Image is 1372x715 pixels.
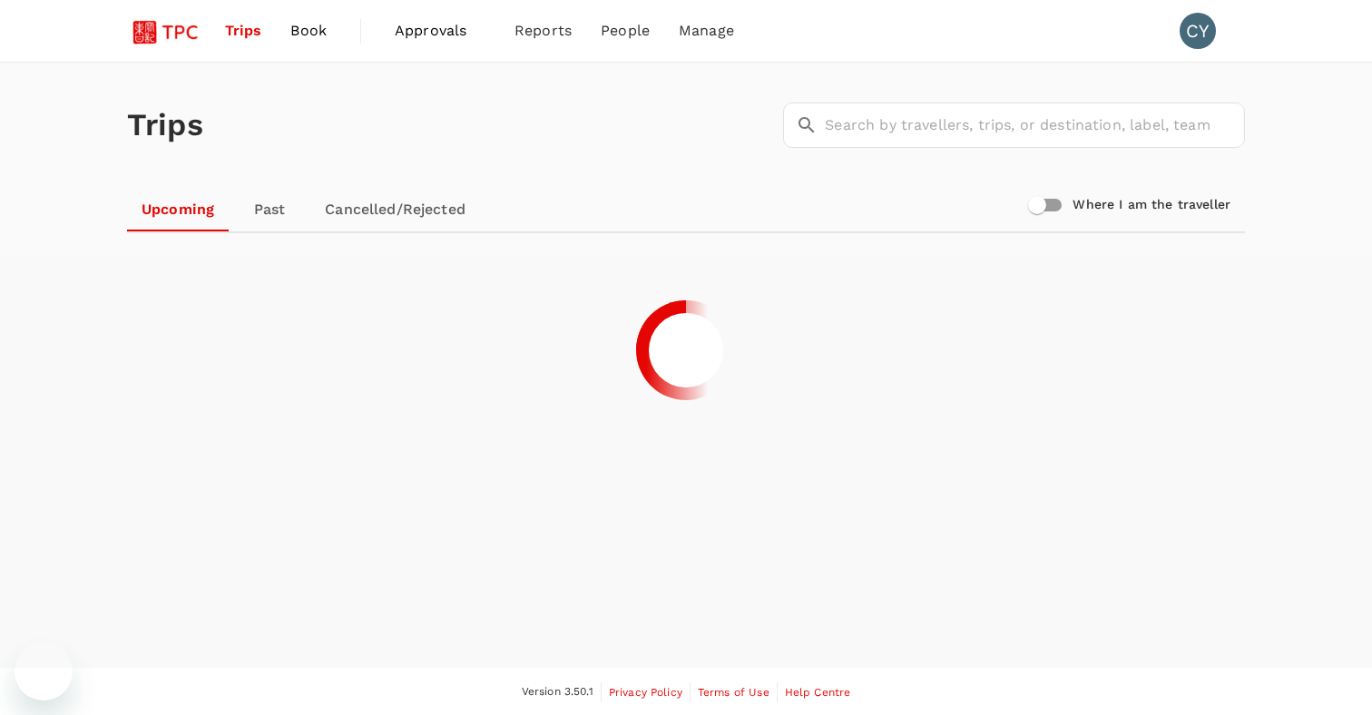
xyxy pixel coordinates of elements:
[15,642,73,700] iframe: Button to launch messaging window
[310,188,480,231] a: Cancelled/Rejected
[127,188,229,231] a: Upcoming
[1180,13,1216,49] div: CY
[785,682,851,702] a: Help Centre
[514,20,572,42] span: Reports
[785,686,851,699] span: Help Centre
[127,63,203,188] h1: Trips
[609,682,682,702] a: Privacy Policy
[825,103,1245,148] input: Search by travellers, trips, or destination, label, team
[395,20,485,42] span: Approvals
[522,683,593,701] span: Version 3.50.1
[1073,195,1230,215] h6: Where I am the traveller
[679,20,734,42] span: Manage
[229,188,310,231] a: Past
[698,686,769,699] span: Terms of Use
[225,20,262,42] span: Trips
[698,682,769,702] a: Terms of Use
[127,11,211,51] img: Tsao Pao Chee Group Pte Ltd
[601,20,650,42] span: People
[609,686,682,699] span: Privacy Policy
[290,20,327,42] span: Book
